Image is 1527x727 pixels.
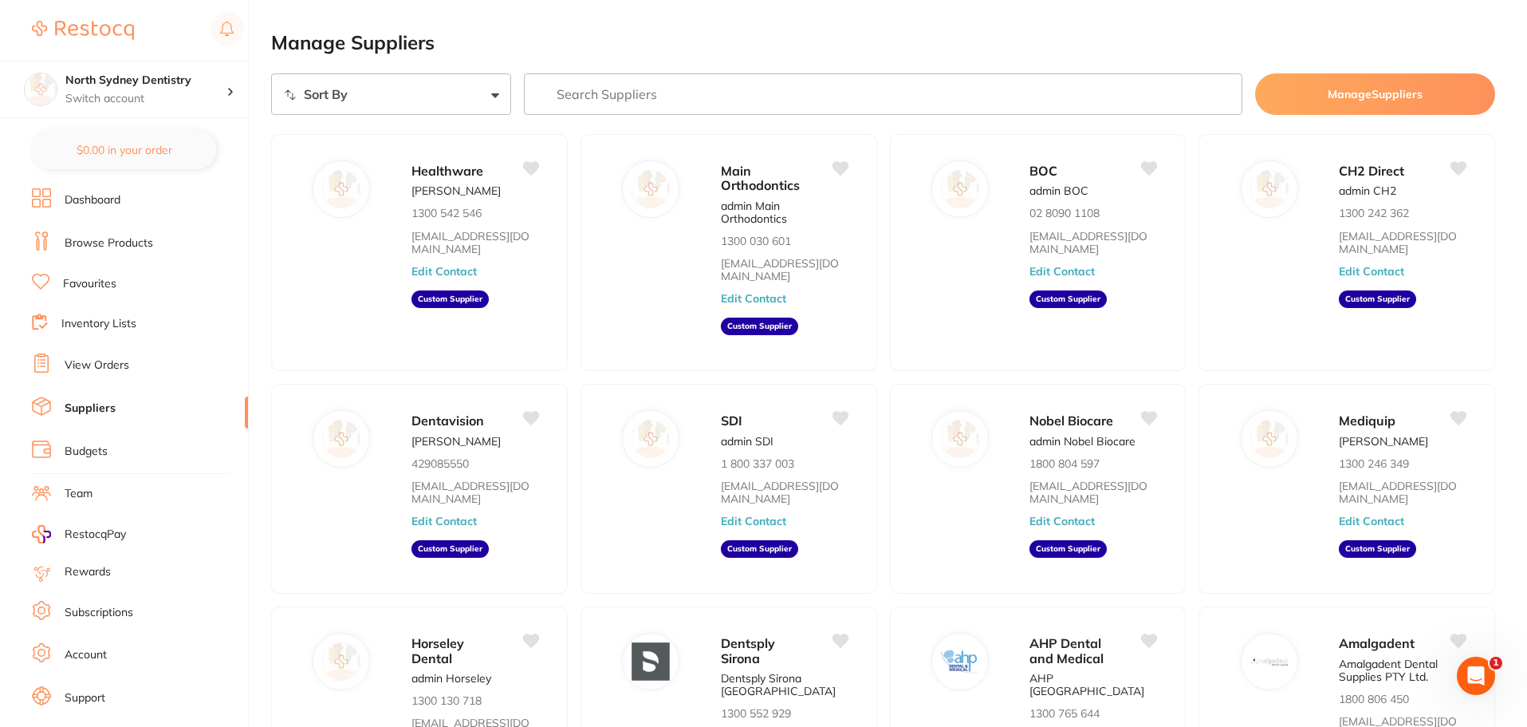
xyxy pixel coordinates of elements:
img: Mediquip [1250,421,1289,459]
a: [EMAIL_ADDRESS][DOMAIN_NAME] [721,257,848,283]
img: Restocq Logo [32,21,134,40]
img: Healthware [323,170,361,208]
aside: Custom Supplier [721,540,798,558]
aside: Custom Supplier [721,318,798,335]
a: [EMAIL_ADDRESS][DOMAIN_NAME] [411,230,538,255]
p: Dentsply Sirona [GEOGRAPHIC_DATA] [721,672,848,697]
span: Healthware [411,163,483,179]
p: Switch account [65,91,226,107]
a: [EMAIL_ADDRESS][DOMAIN_NAME] [1029,230,1156,255]
a: View Orders [65,358,129,373]
p: admin CH2 [1339,184,1396,197]
p: admin Main Orthodontics [721,200,848,225]
a: Inventory Lists [61,316,136,332]
p: 1300 242 362 [1339,207,1409,219]
p: 1300 246 349 [1339,457,1409,470]
p: 1800 804 597 [1029,457,1100,470]
button: Edit Contact [721,515,786,527]
p: 429085550 [411,457,469,470]
img: Horseley Dental [323,642,361,681]
img: Main Orthodontics [632,170,670,208]
img: Dentavision [323,421,361,459]
a: Support [65,690,105,706]
a: [EMAIL_ADDRESS][DOMAIN_NAME] [411,480,538,505]
h2: Manage Suppliers [271,32,1495,54]
p: AHP [GEOGRAPHIC_DATA] [1029,672,1156,697]
p: admin BOC [1029,184,1088,197]
p: 1300 765 644 [1029,707,1100,720]
img: BOC [941,170,979,208]
span: Main Orthodontics [721,163,800,193]
a: Dashboard [65,192,120,208]
a: Account [65,647,107,663]
a: Browse Products [65,235,153,251]
span: Amalgadent [1339,635,1415,651]
p: 1300 030 601 [721,235,791,247]
aside: Custom Supplier [1029,540,1107,558]
span: Mediquip [1339,413,1395,429]
p: 1300 130 718 [411,694,482,707]
a: RestocqPay [32,525,126,543]
a: [EMAIL_ADDRESS][DOMAIN_NAME] [721,480,848,505]
aside: Custom Supplier [1029,290,1107,308]
img: North Sydney Dentistry [25,73,57,105]
p: 1300 552 929 [721,707,791,720]
span: BOC [1029,163,1057,179]
p: Amalgadent Dental Supplies PTY Ltd. [1339,658,1466,683]
a: [EMAIL_ADDRESS][DOMAIN_NAME] [1339,480,1466,505]
p: [PERSON_NAME] [1339,435,1428,448]
img: SDI [632,421,670,459]
button: $0.00 in your order [32,131,216,169]
span: 1 [1490,657,1502,670]
a: Restocq Logo [32,12,134,49]
span: Nobel Biocare [1029,413,1113,429]
a: [EMAIL_ADDRESS][DOMAIN_NAME] [1339,230,1466,255]
a: Suppliers [65,401,116,417]
p: 1300 542 546 [411,207,482,219]
a: Rewards [65,564,111,580]
button: Edit Contact [1029,515,1095,527]
p: admin Nobel Biocare [1029,435,1135,448]
button: Edit Contact [1339,515,1404,527]
aside: Custom Supplier [1339,540,1416,558]
a: Favourites [63,276,116,292]
p: 1 800 337 003 [721,457,794,470]
a: [EMAIL_ADDRESS][DOMAIN_NAME] [1029,480,1156,505]
span: SDI [721,413,742,429]
button: Edit Contact [721,292,786,305]
span: RestocqPay [65,527,126,543]
h4: North Sydney Dentistry [65,73,226,89]
p: 1800 806 450 [1339,693,1409,705]
p: admin SDI [721,435,773,448]
button: Edit Contact [411,265,477,278]
img: Nobel Biocare [941,421,979,459]
input: Search Suppliers [524,73,1243,115]
aside: Custom Supplier [1339,290,1416,308]
span: CH2 Direct [1339,163,1404,179]
span: Dentavision [411,413,484,429]
a: Subscriptions [65,605,133,621]
span: Horseley Dental [411,635,464,666]
button: ManageSuppliers [1255,73,1495,115]
span: Dentsply Sirona [721,635,775,666]
aside: Custom Supplier [411,290,489,308]
img: CH2 Direct [1250,170,1289,208]
img: Amalgadent [1250,642,1289,681]
img: RestocqPay [32,525,51,543]
aside: Custom Supplier [411,540,489,558]
iframe: Intercom live chat [1457,657,1495,695]
p: 02 8090 1108 [1029,207,1100,219]
button: Edit Contact [1029,265,1095,278]
p: [PERSON_NAME] [411,435,501,448]
button: Edit Contact [411,515,477,527]
img: AHP Dental and Medical [941,642,979,681]
a: Team [65,486,92,502]
button: Edit Contact [1339,265,1404,278]
span: AHP Dental and Medical [1029,635,1104,666]
p: admin Horseley [411,672,491,685]
a: Budgets [65,444,108,460]
img: Dentsply Sirona [632,642,670,681]
p: [PERSON_NAME] [411,184,501,197]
